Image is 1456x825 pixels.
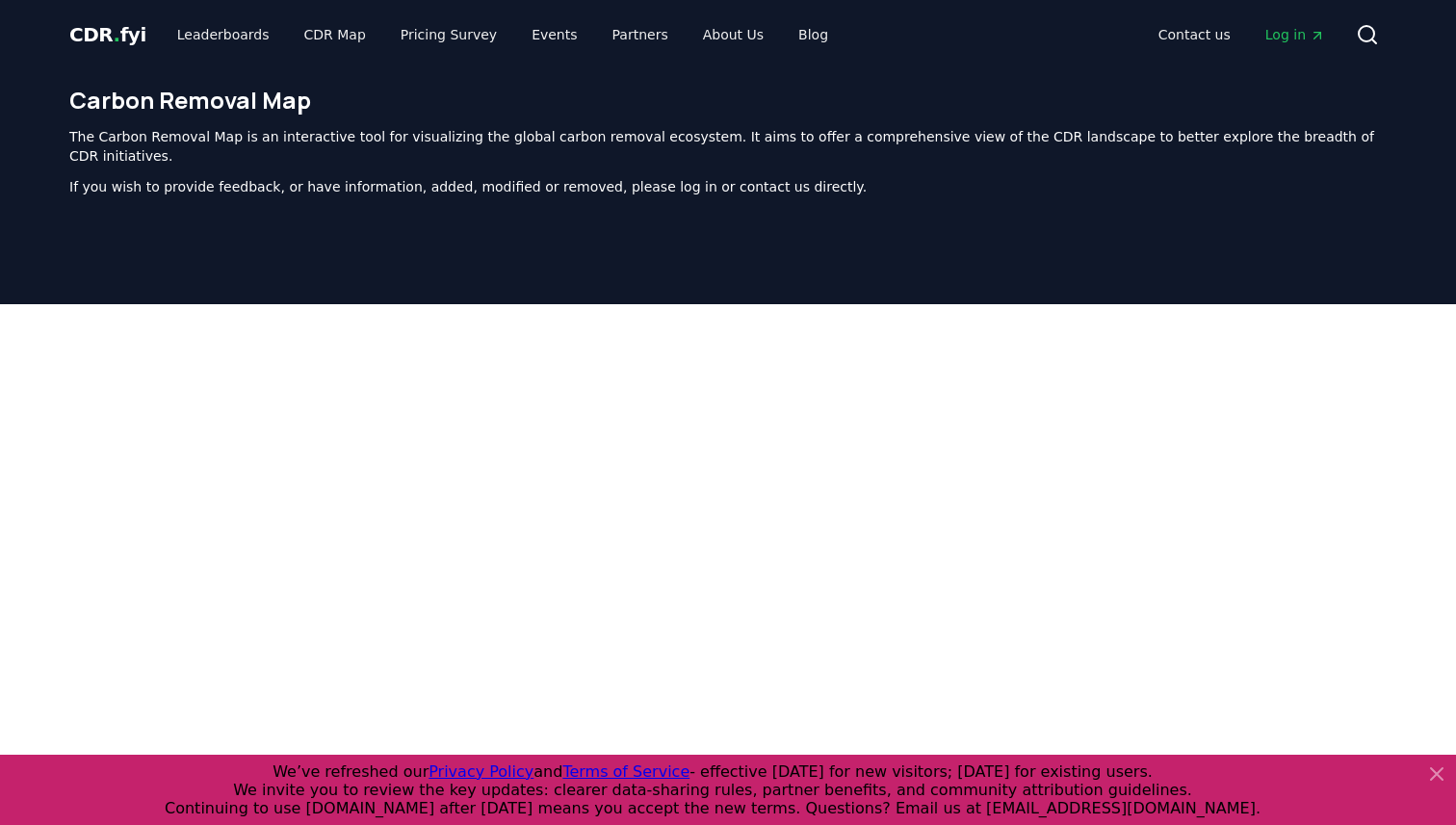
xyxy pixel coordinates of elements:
[1250,17,1340,52] a: Log in
[69,177,1387,196] p: If you wish to provide feedback, or have information, added, modified or removed, please log in o...
[597,17,684,52] a: Partners
[688,17,779,52] a: About Us
[114,23,120,46] span: .
[69,21,146,48] a: CDR.fyi
[162,17,285,52] a: Leaderboards
[1265,25,1325,44] span: Log in
[516,17,592,52] a: Events
[783,17,844,52] a: Blog
[385,17,512,52] a: Pricing Survey
[69,23,146,46] span: CDR fyi
[69,127,1387,166] p: The Carbon Removal Map is an interactive tool for visualizing the global carbon removal ecosystem...
[289,17,381,52] a: CDR Map
[69,85,1387,116] h1: Carbon Removal Map
[1143,17,1340,52] nav: Main
[1143,17,1246,52] a: Contact us
[162,17,844,52] nav: Main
